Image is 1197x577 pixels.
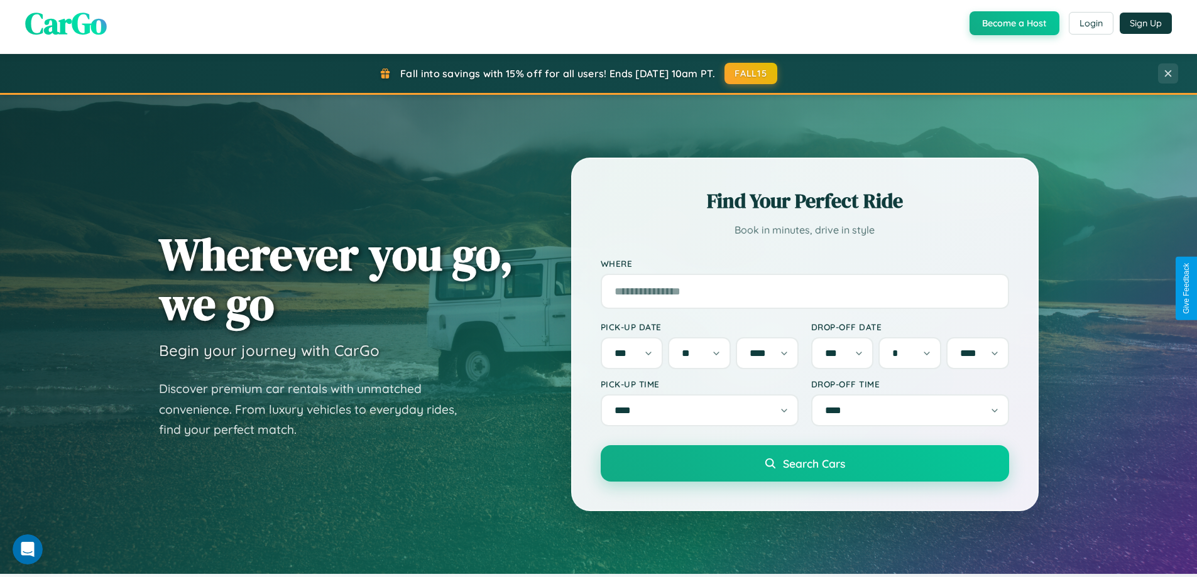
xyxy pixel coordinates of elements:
label: Pick-up Time [601,379,799,389]
label: Drop-off Time [811,379,1009,389]
span: CarGo [25,3,107,44]
label: Pick-up Date [601,321,799,332]
h1: Wherever you go, we go [159,229,513,328]
p: Book in minutes, drive in style [601,221,1009,239]
iframe: Intercom live chat [13,534,43,564]
button: Search Cars [601,445,1009,482]
button: FALL15 [724,63,777,84]
p: Discover premium car rentals with unmatched convenience. From luxury vehicles to everyday rides, ... [159,379,473,440]
button: Become a Host [970,11,1059,35]
div: Give Feedback [1182,263,1191,314]
button: Login [1069,12,1113,35]
button: Sign Up [1120,13,1172,34]
span: Search Cars [783,456,845,470]
h2: Find Your Perfect Ride [601,187,1009,215]
h3: Begin your journey with CarGo [159,341,380,360]
span: Fall into savings with 15% off for all users! Ends [DATE] 10am PT. [400,67,715,80]
label: Where [601,258,1009,269]
label: Drop-off Date [811,321,1009,332]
